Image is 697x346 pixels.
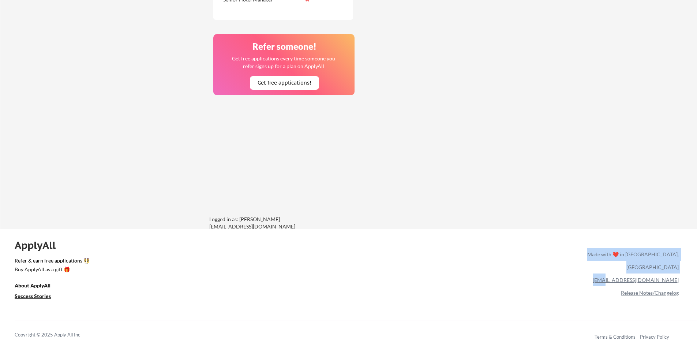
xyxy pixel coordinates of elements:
[15,282,50,289] u: About ApplyAll
[250,76,319,90] button: Get free applications!
[15,266,88,275] a: Buy ApplyAll as a gift 🎁
[15,331,99,339] div: Copyright © 2025 Apply All Inc
[15,258,434,266] a: Refer & earn free applications 👯‍♀️
[231,55,336,70] div: Get free applications every time someone you refer signs up for a plan on ApplyAll
[621,290,679,296] a: Release Notes/Changelog
[15,267,88,272] div: Buy ApplyAll as a gift 🎁
[15,239,64,252] div: ApplyAll
[640,334,669,340] a: Privacy Policy
[15,293,61,302] a: Success Stories
[595,334,636,340] a: Terms & Conditions
[15,293,51,299] u: Success Stories
[216,42,352,51] div: Refer someone!
[593,277,679,283] a: [EMAIL_ADDRESS][DOMAIN_NAME]
[584,248,679,274] div: Made with ❤️ in [GEOGRAPHIC_DATA], [GEOGRAPHIC_DATA]
[209,216,319,230] div: Logged in as: [PERSON_NAME][EMAIL_ADDRESS][DOMAIN_NAME]
[15,282,61,291] a: About ApplyAll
